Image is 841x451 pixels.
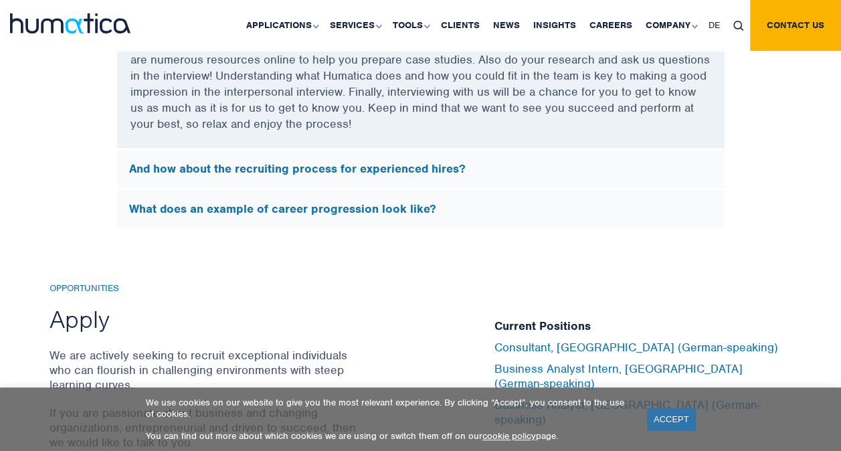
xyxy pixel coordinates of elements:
[146,430,630,442] p: You can find out more about which cookies we are using or switch them off on our page.
[50,304,361,335] h2: Apply
[647,408,696,430] a: ACCEPT
[146,397,630,420] p: We use cookies on our website to give you the most relevant experience. By clicking “Accept”, you...
[482,430,536,442] a: cookie policy
[130,35,711,149] p: It is in our interest to see you perform at your best so make sure you prepare in advance and pra...
[733,21,743,31] img: search_icon
[494,361,743,391] a: Business Analyst Intern, [GEOGRAPHIC_DATA] (German-speaking)
[50,283,361,294] h6: Opportunities
[10,13,130,33] img: logo
[129,162,713,177] h5: And how about the recruiting process for experienced hires?
[494,319,792,334] h5: Current Positions
[129,202,713,217] h5: What does an example of career progression look like?
[494,340,778,355] a: Consultant, [GEOGRAPHIC_DATA] (German-speaking)
[709,19,720,31] span: DE
[50,348,361,392] p: We are actively seeking to recruit exceptional individuals who can flourish in challenging enviro...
